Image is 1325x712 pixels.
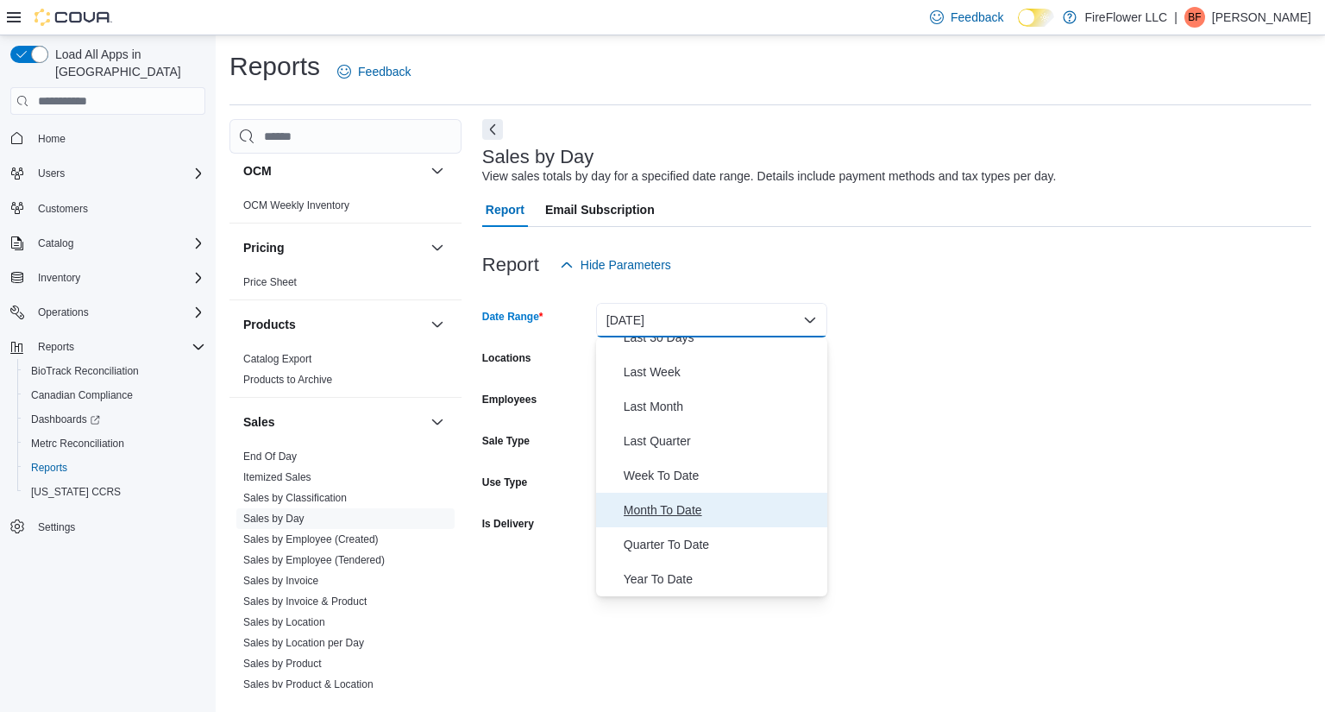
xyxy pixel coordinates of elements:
span: Customers [31,198,205,219]
h3: Report [482,255,539,275]
input: Dark Mode [1018,9,1054,27]
span: Users [38,167,65,180]
div: Products [229,349,462,397]
span: Sales by Employee (Tendered) [243,553,385,567]
button: OCM [427,161,448,181]
h3: Pricing [243,239,284,256]
button: Users [3,161,212,186]
span: Inventory [31,268,205,288]
div: Ben Franz [1184,7,1205,28]
span: Dashboards [31,413,100,426]
span: Products to Archive [243,373,332,387]
a: Sales by Location per Day [243,637,364,649]
span: Home [38,132,66,146]
span: BioTrack Reconciliation [31,364,139,378]
button: Hide Parameters [553,248,678,282]
button: Users [31,163,72,184]
label: Employees [482,393,537,406]
h3: Products [243,316,296,333]
span: Sales by Day [243,512,305,526]
span: Home [31,127,205,148]
h3: Sales [243,413,275,431]
p: [PERSON_NAME] [1212,7,1311,28]
label: Use Type [482,476,527,489]
button: Reports [3,335,212,359]
span: Feedback [358,63,411,80]
label: Locations [482,351,531,365]
a: Settings [31,517,82,538]
a: Sales by Classification [243,492,347,504]
button: Products [243,316,424,333]
label: Date Range [482,310,543,324]
div: Select listbox [596,337,827,596]
span: Sales by Product & Location [243,677,374,691]
span: Catalog [38,236,73,250]
span: Metrc Reconciliation [31,437,124,451]
span: Last Quarter [624,431,820,451]
p: | [1174,7,1177,28]
span: Metrc Reconciliation [24,433,205,454]
a: Itemized Sales [243,471,311,483]
button: Reports [31,337,81,357]
button: Inventory [31,268,87,288]
span: Inventory [38,271,80,285]
a: Home [31,129,72,149]
a: Sales by Employee (Tendered) [243,554,385,566]
h3: OCM [243,162,272,180]
label: Is Delivery [482,517,534,531]
button: Sales [427,412,448,432]
label: Sale Type [482,434,530,448]
a: Customers [31,198,95,219]
a: Dashboards [24,409,107,430]
button: Catalog [31,233,80,254]
span: Quarter To Date [624,534,820,555]
a: Sales by Product [243,658,322,670]
button: Products [427,314,448,335]
span: Sales by Location [243,615,325,629]
span: Load All Apps in [GEOGRAPHIC_DATA] [48,46,205,80]
span: Operations [31,302,205,323]
a: BioTrack Reconciliation [24,361,146,381]
span: Reports [24,457,205,478]
button: Sales [243,413,424,431]
nav: Complex example [10,118,205,584]
span: Settings [38,520,75,534]
span: Month To Date [624,500,820,520]
a: Sales by Day [243,513,305,525]
a: Sales by Product & Location [243,678,374,690]
span: Price Sheet [243,275,297,289]
img: Cova [35,9,112,26]
div: View sales totals by day for a specified date range. Details include payment methods and tax type... [482,167,1057,186]
button: Operations [31,302,96,323]
span: BioTrack Reconciliation [24,361,205,381]
span: Last 30 Days [624,327,820,348]
button: Settings [3,514,212,539]
span: Reports [31,461,67,475]
button: Inventory [3,266,212,290]
span: BF [1188,7,1201,28]
button: [DATE] [596,303,827,337]
span: Canadian Compliance [24,385,205,406]
h1: Reports [229,49,320,84]
a: Metrc Reconciliation [24,433,131,454]
button: Next [482,119,503,140]
span: Feedback [951,9,1003,26]
span: Catalog Export [243,352,311,366]
span: Hide Parameters [581,256,671,274]
a: Sales by Invoice [243,575,318,587]
a: Price Sheet [243,276,297,288]
a: [US_STATE] CCRS [24,482,128,502]
span: Canadian Compliance [31,388,133,402]
span: Users [31,163,205,184]
a: Canadian Compliance [24,385,140,406]
button: Canadian Compliance [17,383,212,407]
span: Dark Mode [1018,27,1019,28]
a: Feedback [330,54,418,89]
button: Metrc Reconciliation [17,432,212,456]
button: Catalog [3,231,212,255]
button: Reports [17,456,212,480]
a: Catalog Export [243,353,311,365]
span: Customers [38,202,88,216]
button: Home [3,125,212,150]
a: Sales by Invoice & Product [243,595,367,608]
